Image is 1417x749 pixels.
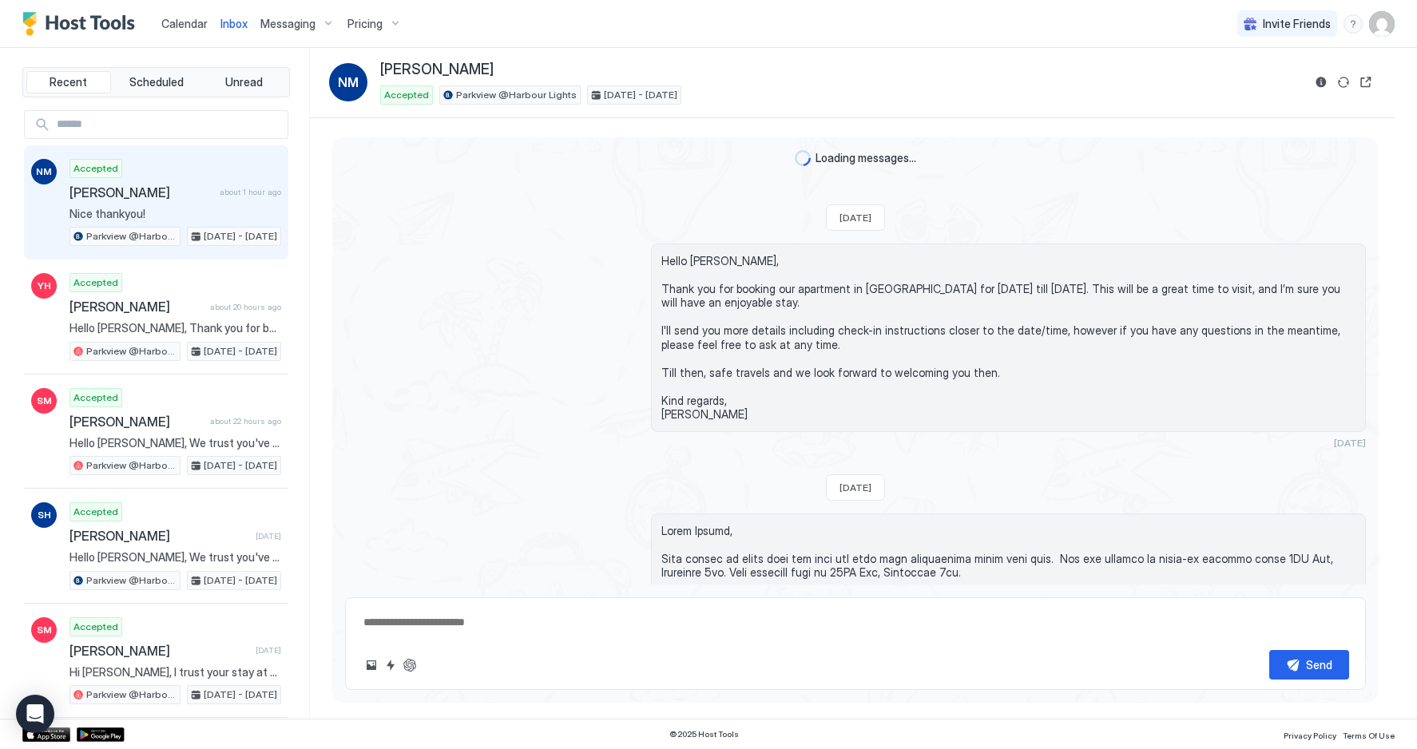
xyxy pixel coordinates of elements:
[381,656,400,675] button: Quick reply
[37,394,52,408] span: SM
[26,71,111,93] button: Recent
[1312,73,1331,92] button: Reservation information
[50,111,288,138] input: Input Field
[86,344,177,359] span: Parkview @Harbour Lights
[22,12,142,36] a: Host Tools Logo
[129,75,184,89] span: Scheduled
[220,17,248,30] span: Inbox
[36,164,52,179] span: NM
[204,344,277,359] span: [DATE] - [DATE]
[1334,437,1366,449] span: [DATE]
[69,414,204,430] span: [PERSON_NAME]
[204,229,277,244] span: [DATE] - [DATE]
[220,187,281,197] span: about 1 hour ago
[77,727,125,742] a: Google Play Store
[69,321,281,335] span: Hello [PERSON_NAME], Thank you for booking our apartment in [GEOGRAPHIC_DATA] for [DATE] till [DA...
[400,656,419,675] button: ChatGPT Auto Reply
[839,212,871,224] span: [DATE]
[161,15,208,32] a: Calendar
[839,481,871,493] span: [DATE]
[1334,73,1353,92] button: Sync reservation
[220,15,248,32] a: Inbox
[69,184,213,200] span: [PERSON_NAME]
[1356,73,1375,92] button: Open reservation
[114,71,199,93] button: Scheduled
[73,390,118,405] span: Accepted
[73,505,118,519] span: Accepted
[86,688,177,702] span: Parkview @Harbour Lights
[256,645,281,656] span: [DATE]
[225,75,263,89] span: Unread
[204,573,277,588] span: [DATE] - [DATE]
[1343,731,1395,740] span: Terms Of Use
[380,61,494,79] span: [PERSON_NAME]
[338,73,359,92] span: NM
[86,573,177,588] span: Parkview @Harbour Lights
[22,67,290,97] div: tab-group
[69,643,249,659] span: [PERSON_NAME]
[22,727,70,742] a: App Store
[816,151,916,165] span: Loading messages...
[73,620,118,634] span: Accepted
[69,528,249,544] span: [PERSON_NAME]
[37,623,52,637] span: SM
[86,229,177,244] span: Parkview @Harbour Lights
[69,299,204,315] span: [PERSON_NAME]
[38,279,51,293] span: YH
[69,665,281,680] span: Hi [PERSON_NAME], I trust your stay at our Cairns apartment was enjoyable and met your need. Plea...
[347,17,383,31] span: Pricing
[38,508,51,522] span: SH
[69,550,281,565] span: Hello [PERSON_NAME], We trust you've had an enjoyable stay! This is just a friendly reminder that...
[210,416,281,426] span: about 22 hours ago
[73,161,118,176] span: Accepted
[1369,11,1395,37] div: User profile
[604,88,677,102] span: [DATE] - [DATE]
[69,436,281,450] span: Hello [PERSON_NAME], We trust you've had an enjoyable stay! This is just a friendly reminder that...
[201,71,286,93] button: Unread
[1284,726,1336,743] a: Privacy Policy
[669,729,739,739] span: © 2025 Host Tools
[50,75,87,89] span: Recent
[1306,656,1332,673] div: Send
[86,458,177,473] span: Parkview @Harbour Lights
[661,254,1355,422] span: Hello [PERSON_NAME], Thank you for booking our apartment in [GEOGRAPHIC_DATA] for [DATE] till [DA...
[161,17,208,30] span: Calendar
[795,150,811,166] div: loading
[1263,17,1331,31] span: Invite Friends
[16,695,54,733] div: Open Intercom Messenger
[204,458,277,473] span: [DATE] - [DATE]
[1284,731,1336,740] span: Privacy Policy
[73,275,118,290] span: Accepted
[384,88,429,102] span: Accepted
[456,88,577,102] span: Parkview @Harbour Lights
[1343,726,1395,743] a: Terms Of Use
[69,207,281,221] span: Nice thankyou!
[362,656,381,675] button: Upload image
[1269,650,1349,680] button: Send
[210,302,281,312] span: about 20 hours ago
[204,688,277,702] span: [DATE] - [DATE]
[260,17,316,31] span: Messaging
[256,531,281,541] span: [DATE]
[1344,14,1363,34] div: menu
